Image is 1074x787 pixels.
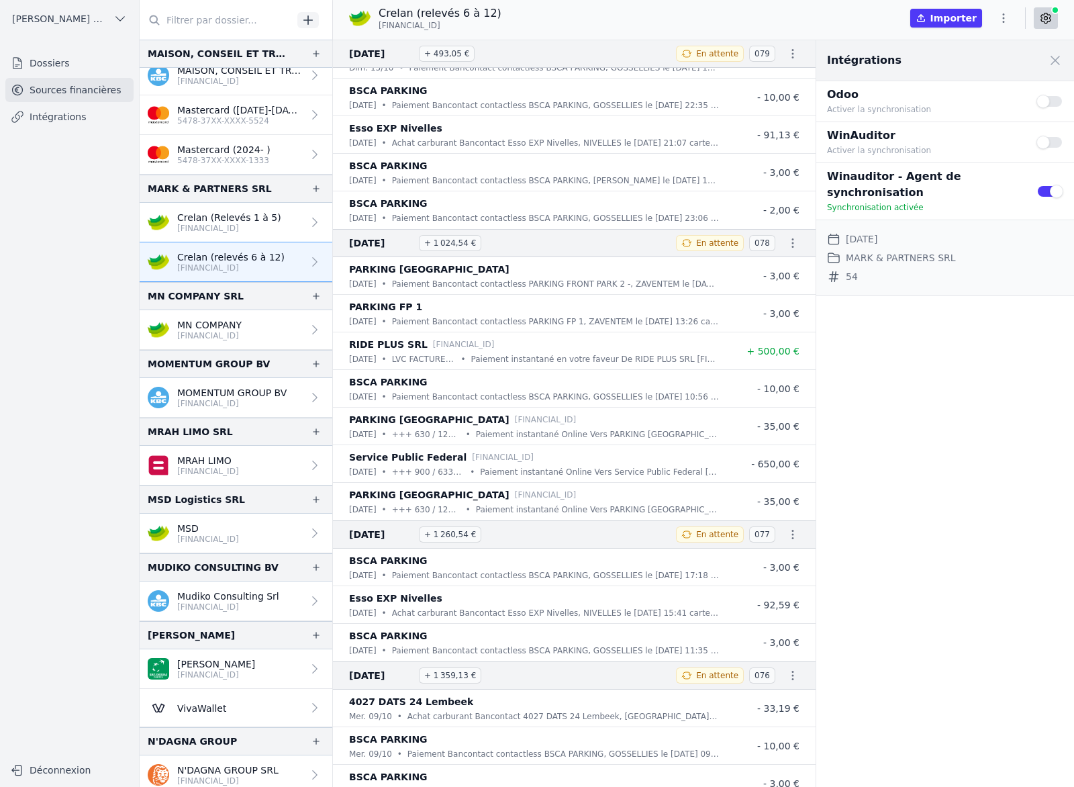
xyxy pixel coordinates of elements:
span: En attente [696,238,738,248]
img: ing.png [148,764,169,786]
p: Paiement Bancontact contactless PARKING FP 1, ZAVENTEM le [DATE] 13:26 carte n° 670375*******0004 [392,315,719,328]
p: [DATE] [349,644,377,657]
span: En attente [696,48,738,59]
p: [DATE] [349,390,377,404]
p: BSCA PARKING [349,83,428,99]
a: MOMENTUM GROUP BV [FINANCIAL_ID] [140,378,332,418]
span: - 10,00 € [757,383,799,394]
div: MOMENTUM GROUP BV [148,356,270,372]
span: - 35,00 € [757,421,799,432]
p: [FINANCIAL_ID] [177,534,239,545]
p: 4027 DATS 24 Lembeek [349,694,473,710]
span: 077 [749,526,775,543]
span: [DATE] [349,667,413,684]
p: [DATE] [349,569,377,582]
div: MRAH LIMO SRL [148,424,233,440]
p: 5478-37XX-XXXX-5524 [177,115,303,126]
p: PARKING [GEOGRAPHIC_DATA] [349,487,509,503]
p: Odoo [827,87,1020,103]
div: • [382,99,387,112]
p: MRAH LIMO [177,454,239,467]
p: Service Public Federal [349,449,467,465]
p: +++ 900 / 6332 / 93110 +++ [392,465,465,479]
p: [FINANCIAL_ID] [472,451,534,464]
div: • [382,465,387,479]
span: Synchronisation activée [827,203,924,212]
img: crelan.png [148,251,169,273]
span: - 3,00 € [763,637,799,648]
img: crelan.png [148,522,169,544]
span: [DATE] [349,46,413,62]
span: - 2,00 € [763,205,799,216]
div: • [382,315,387,328]
p: [FINANCIAL_ID] [433,338,495,351]
p: Achat carburant Bancontact Esso EXP Nivelles, NIVELLES le [DATE] 21:07 carte n° 670375*******0004 [392,136,719,150]
a: VivaWallet [140,689,332,727]
p: Activer la synchronisation [827,103,1020,116]
div: • [382,606,387,620]
span: - 3,00 € [763,562,799,573]
p: Paiement Bancontact contactless BSCA PARKING, GOSSELLIES le [DATE] 23:06 carte n° 670375*******0004 [392,212,719,225]
p: [FINANCIAL_ID] [177,466,239,477]
span: [PERSON_NAME] ET PARTNERS SRL [12,12,108,26]
div: • [382,353,387,366]
a: Crelan (Relevés 1 à 5) [FINANCIAL_ID] [140,203,332,242]
img: BNP_BE_BUSINESS_GEBABEBB.png [148,658,169,680]
span: + 500,00 € [746,346,799,357]
p: BSCA PARKING [349,553,428,569]
p: MOMENTUM GROUP BV [177,386,287,400]
p: BSCA PARKING [349,769,428,785]
div: N'DAGNA GROUP [148,733,237,749]
a: Mastercard ([DATE]-[DATE]) 5478-37XX-XXXX-5524 [140,95,332,135]
p: Paiement Bancontact contactless BSCA PARKING, GOSSELLIES le [DATE] 22:35 carte n° 670375*******0004 [392,99,719,112]
p: Paiement instantané Online Vers PARKING [GEOGRAPHIC_DATA] [FINANCIAL_ID] - +++630/1272/16266+++ [476,428,719,441]
img: crelan.png [148,319,169,340]
p: [DATE] [349,606,377,620]
button: [PERSON_NAME] ET PARTNERS SRL [5,8,134,30]
p: [FINANCIAL_ID] [177,398,287,409]
dd: [DATE] [846,231,877,247]
div: • [382,503,387,516]
p: Paiement Bancontact contactless PARKING FRONT PARK 2 -, ZAVENTEM le [DATE] 14:48 carte n° 670375*... [392,277,719,291]
img: Viva-Wallet.webp [148,697,169,719]
span: - 3,00 € [763,271,799,281]
p: [FINANCIAL_ID] [515,488,577,502]
p: [FINANCIAL_ID] [515,413,577,426]
a: Sources financières [5,78,134,102]
p: [FINANCIAL_ID] [177,76,303,87]
div: • [382,569,387,582]
p: MSD [177,522,239,535]
span: - 92,59 € [757,600,799,610]
p: Paiement Bancontact contactless BSCA PARKING, GOSSELLIES le [DATE] 10:56 carte n° 670375*******0004 [392,390,719,404]
p: Crelan (relevés 6 à 12) [379,5,501,21]
div: MSD Logistics SRL [148,492,245,508]
img: belfius.png [148,455,169,476]
p: WinAuditor [827,128,1020,144]
p: LVC FACTURE MP 019/2024 [392,353,456,366]
p: [DATE] [349,212,377,225]
p: BSCA PARKING [349,195,428,212]
p: MAISON, CONSEIL ET TRAVAUX SRL [177,64,303,77]
dd: MARK & PARTNERS SRL [846,250,956,266]
p: +++ 630 / 1272 / 16266 +++ [392,428,460,441]
p: BSCA PARKING [349,628,428,644]
p: [DATE] [349,503,377,516]
p: Crelan (Relevés 1 à 5) [177,211,281,224]
a: MN COMPANY [FINANCIAL_ID] [140,310,332,350]
p: Paiement instantané Online Vers Service Public Federal [FINANCIAL_ID] - +++900/6332/93110+++ [480,465,719,479]
span: 078 [749,235,775,251]
span: [DATE] [349,235,413,251]
button: Importer [910,9,982,28]
p: PARKING [GEOGRAPHIC_DATA] [349,412,509,428]
p: [FINANCIAL_ID] [177,669,255,680]
p: Crelan (relevés 6 à 12) [177,250,285,264]
p: [FINANCIAL_ID] [177,263,285,273]
span: - 3,00 € [763,167,799,178]
div: MAISON, CONSEIL ET TRAVAUX SRL [148,46,289,62]
p: [DATE] [349,315,377,328]
p: mer. 09/10 [349,747,392,761]
div: • [382,136,387,150]
div: • [382,277,387,291]
span: [DATE] [349,526,413,543]
div: [PERSON_NAME] [148,627,235,643]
